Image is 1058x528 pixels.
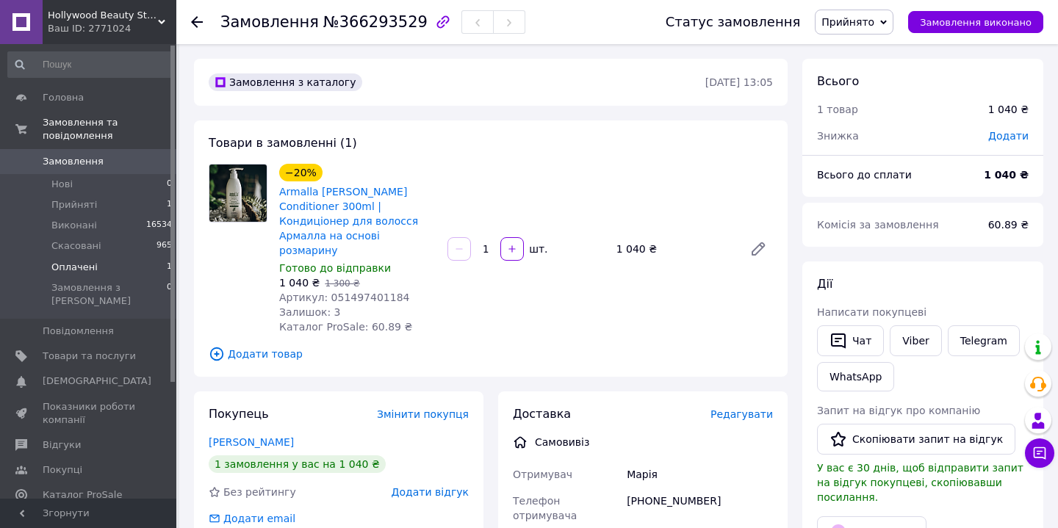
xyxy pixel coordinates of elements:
span: Додати відгук [392,486,469,498]
span: Hollywood Beauty Store / МАТЕРІАЛИ ДЛЯ БʼЮТІ МАЙСТРІВ✨КОСМЕТИКА ДЛЯ ВОЛОССЯ✨ [48,9,158,22]
span: Змінити покупця [377,408,469,420]
a: Telegram [948,325,1020,356]
button: Чат з покупцем [1025,438,1054,468]
span: 965 [156,239,172,253]
span: Запит на відгук про компанію [817,405,980,416]
div: −20% [279,164,323,181]
span: Товари та послуги [43,350,136,363]
span: 1 товар [817,104,858,115]
span: №366293529 [323,13,428,31]
div: Марія [624,461,776,488]
span: [DEMOGRAPHIC_DATA] [43,375,151,388]
span: 1 040 ₴ [279,277,320,289]
div: Додати email [222,511,297,526]
button: Чат [817,325,884,356]
a: [PERSON_NAME] [209,436,294,448]
div: Замовлення з каталогу [209,73,362,91]
span: Артикул: 051497401184 [279,292,409,303]
span: Замовлення та повідомлення [43,116,176,142]
a: Viber [890,325,941,356]
span: Прийняті [51,198,97,211]
span: Оплачені [51,261,98,274]
span: Покупці [43,463,82,477]
span: Редагувати [710,408,773,420]
div: шт. [525,242,549,256]
span: 1 [167,198,172,211]
span: У вас є 30 днів, щоб відправити запит на відгук покупцеві, скопіювавши посилання. [817,462,1023,503]
button: Замовлення виконано [908,11,1043,33]
img: Armalla Rosemary Conditioner 300ml | Кондиціонер для волосся Армалла на основі розмарину [209,164,267,222]
span: Всього [817,74,859,88]
div: Додати email [207,511,297,526]
a: Armalla [PERSON_NAME] Conditioner 300ml | Кондиціонер для волосся Армалла на основі розмарину [279,186,418,256]
span: Скасовані [51,239,101,253]
div: Статус замовлення [666,15,801,29]
div: 1 040 ₴ [611,239,738,259]
span: Головна [43,91,84,104]
span: Комісія за замовлення [817,219,939,231]
span: 0 [167,281,172,308]
span: Залишок: 3 [279,306,341,318]
span: 0 [167,178,172,191]
span: Показники роботи компанії [43,400,136,427]
span: Дії [817,277,832,291]
span: Написати покупцеві [817,306,926,318]
span: Готово до відправки [279,262,391,274]
span: Замовлення [220,13,319,31]
div: Повернутися назад [191,15,203,29]
span: Замовлення з [PERSON_NAME] [51,281,167,308]
div: 1 040 ₴ [988,102,1029,117]
time: [DATE] 13:05 [705,76,773,88]
span: Нові [51,178,73,191]
span: Додати [988,130,1029,142]
a: WhatsApp [817,362,894,391]
span: Товари в замовленні (1) [209,136,357,150]
b: 1 040 ₴ [984,169,1029,181]
div: Самовивіз [531,435,593,449]
span: Без рейтингу [223,486,296,498]
span: Виконані [51,219,97,232]
a: Редагувати [744,234,773,264]
span: Відгуки [43,438,81,452]
span: 60.89 ₴ [988,219,1029,231]
span: Отримувач [513,469,572,480]
span: Замовлення виконано [920,17,1032,28]
span: Прийнято [821,16,874,28]
span: 16534 [146,219,172,232]
span: Доставка [513,407,571,421]
span: Каталог ProSale [43,488,122,502]
span: Знижка [817,130,859,142]
div: 1 замовлення у вас на 1 040 ₴ [209,455,386,473]
span: Телефон отримувача [513,495,577,521]
span: Всього до сплати [817,169,912,181]
span: Каталог ProSale: 60.89 ₴ [279,321,412,333]
span: Додати товар [209,346,773,362]
span: Повідомлення [43,325,114,338]
span: Покупець [209,407,269,421]
button: Скопіювати запит на відгук [817,424,1015,455]
span: 1 [167,261,172,274]
div: Ваш ID: 2771024 [48,22,176,35]
span: 1 300 ₴ [325,278,359,289]
input: Пошук [7,51,173,78]
span: Замовлення [43,155,104,168]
